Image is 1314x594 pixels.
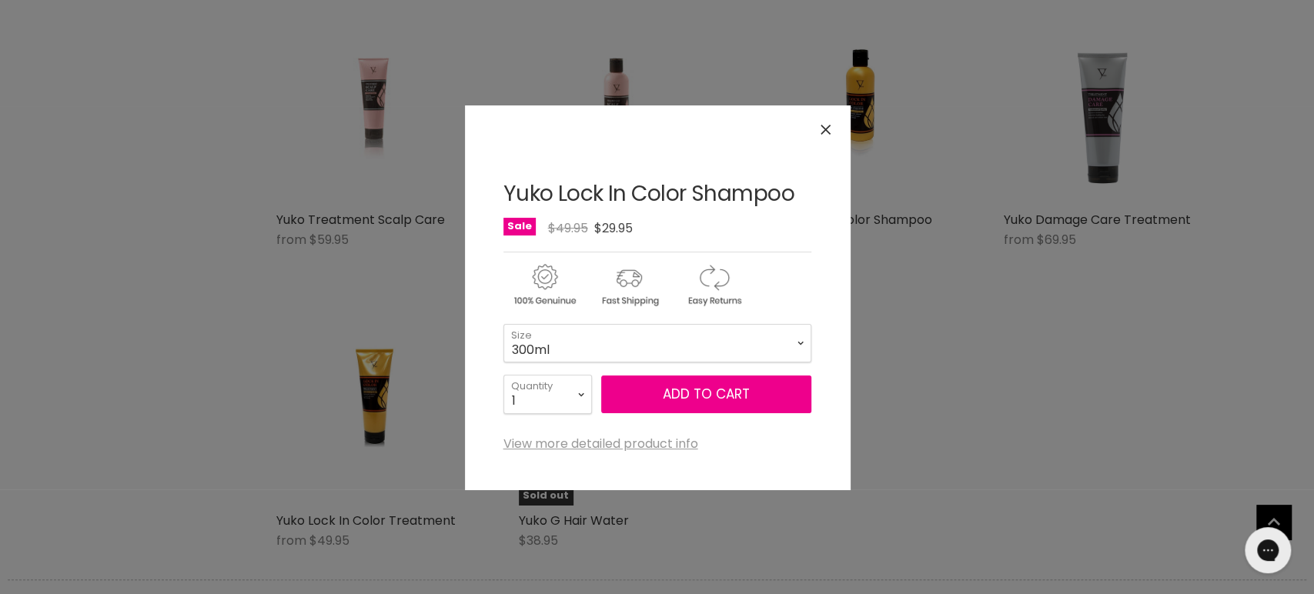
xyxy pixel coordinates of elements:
span: Add to cart [663,385,750,403]
span: $49.95 [548,219,588,237]
button: Add to cart [601,375,811,414]
a: Yuko Lock In Color Shampoo [503,179,794,209]
button: Close [809,113,842,146]
img: shipping.gif [588,262,670,309]
a: View more detailed product info [503,437,698,451]
iframe: Gorgias live chat messenger [1237,522,1299,579]
img: genuine.gif [503,262,585,309]
span: Sale [503,218,536,235]
img: returns.gif [673,262,754,309]
span: $29.95 [594,219,633,237]
select: Quantity [503,375,592,413]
